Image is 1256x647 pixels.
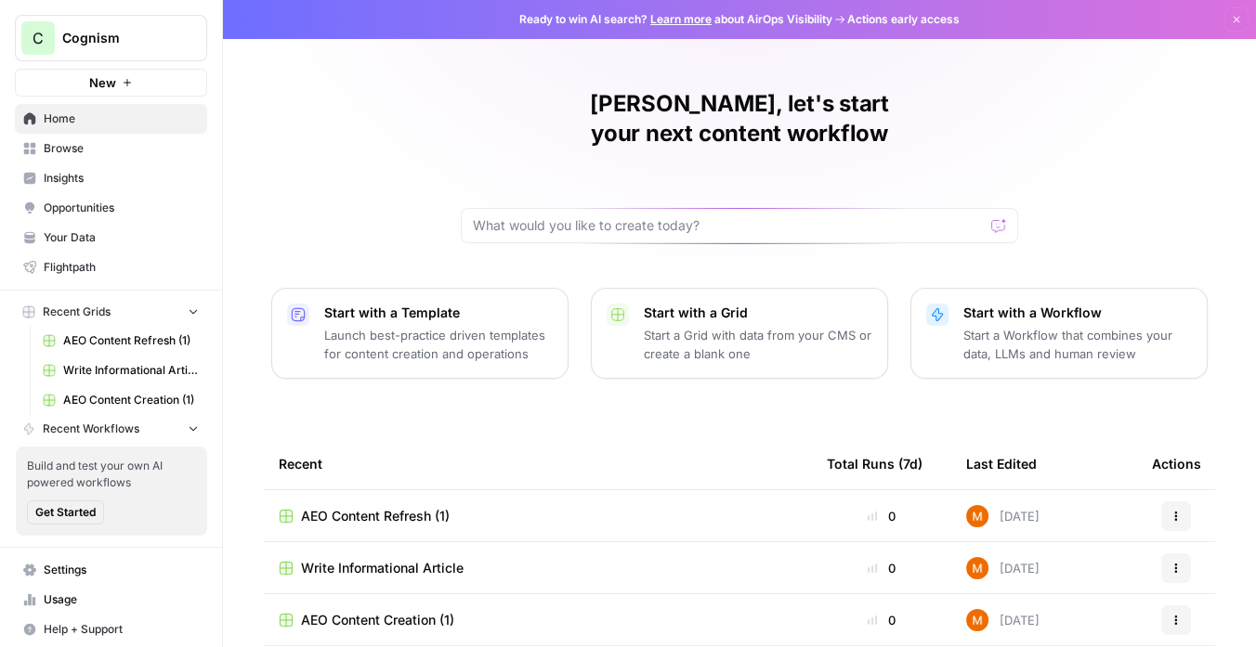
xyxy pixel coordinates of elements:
button: Help + Support [15,615,207,644]
div: 0 [827,507,936,525]
span: Insights [44,170,199,187]
span: Settings [44,562,199,578]
img: 4suam345j4k4ehuf80j2ussc8x0k [966,609,988,631]
div: [DATE] [966,505,1040,527]
div: Total Runs (7d) [827,438,922,489]
span: New [89,73,116,92]
span: Build and test your own AI powered workflows [27,458,196,491]
a: Your Data [15,223,207,252]
p: Start a Workflow that combines your data, LLMs and human review [963,326,1192,363]
a: Flightpath [15,252,207,282]
span: Ready to win AI search? about AirOps Visibility [519,11,832,28]
div: Recent [279,438,797,489]
span: Browse [44,140,199,157]
span: Usage [44,591,199,608]
div: [DATE] [966,557,1040,579]
div: Actions [1152,438,1201,489]
button: Recent Grids [15,298,207,326]
span: Opportunities [44,200,199,216]
span: Recent Grids [43,304,111,320]
span: AEO Content Refresh (1) [63,332,199,349]
a: Usage [15,585,207,615]
input: What would you like to create today? [473,216,984,235]
a: AEO Content Refresh (1) [279,507,797,525]
button: Get Started [27,500,104,524]
a: AEO Content Creation (1) [279,611,797,629]
span: Actions early access [847,11,960,28]
a: Write Informational Article [279,559,797,577]
a: Insights [15,163,207,193]
button: New [15,69,207,97]
a: Browse [15,134,207,163]
span: Recent Workflows [43,421,139,437]
button: Start with a WorkflowStart a Workflow that combines your data, LLMs and human review [910,288,1208,379]
img: 4suam345j4k4ehuf80j2ussc8x0k [966,557,988,579]
div: 0 [827,559,936,577]
div: 0 [827,611,936,629]
span: Flightpath [44,259,199,276]
a: AEO Content Refresh (1) [34,326,207,356]
span: Your Data [44,229,199,246]
p: Start with a Workflow [963,304,1192,322]
button: Recent Workflows [15,415,207,443]
span: Write Informational Article [301,559,464,577]
a: Opportunities [15,193,207,223]
div: [DATE] [966,609,1040,631]
button: Workspace: Cognism [15,15,207,61]
a: AEO Content Creation (1) [34,385,207,415]
a: Learn more [650,12,712,26]
a: Home [15,104,207,134]
a: Write Informational Article [34,356,207,385]
button: Start with a GridStart a Grid with data from your CMS or create a blank one [591,288,888,379]
span: Help + Support [44,621,199,638]
p: Start with a Template [324,304,553,322]
p: Start a Grid with data from your CMS or create a blank one [644,326,872,363]
span: Cognism [62,29,175,47]
p: Launch best-practice driven templates for content creation and operations [324,326,553,363]
span: Get Started [35,504,96,521]
div: Last Edited [966,438,1037,489]
span: C [33,27,44,49]
a: Settings [15,555,207,585]
p: Start with a Grid [644,304,872,322]
button: Start with a TemplateLaunch best-practice driven templates for content creation and operations [271,288,569,379]
span: AEO Content Refresh (1) [301,507,450,525]
span: AEO Content Creation (1) [63,392,199,408]
h1: [PERSON_NAME], let's start your next content workflow [461,89,1018,149]
img: 4suam345j4k4ehuf80j2ussc8x0k [966,505,988,527]
span: Write Informational Article [63,362,199,379]
span: Home [44,110,199,127]
span: AEO Content Creation (1) [301,611,454,629]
